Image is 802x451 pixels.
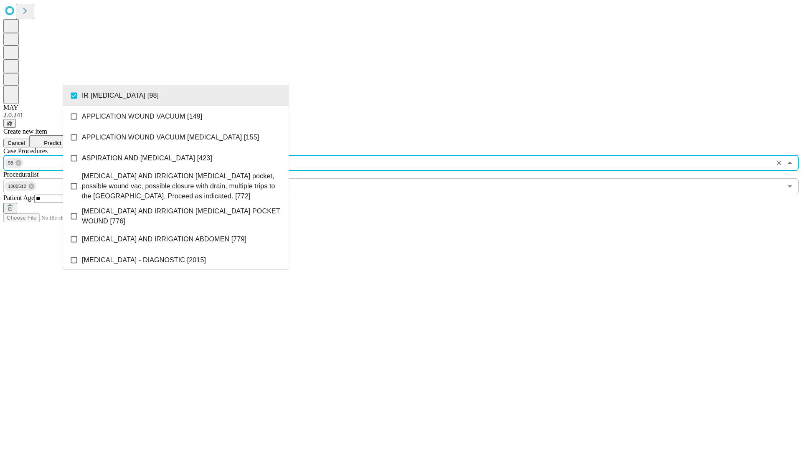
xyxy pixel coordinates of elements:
[82,153,212,163] span: ASPIRATION AND [MEDICAL_DATA] [423]
[82,255,206,265] span: [MEDICAL_DATA] - DIAGNOSTIC [2015]
[773,157,785,169] button: Clear
[82,234,246,244] span: [MEDICAL_DATA] AND IRRIGATION ABDOMEN [779]
[8,140,25,146] span: Cancel
[5,158,17,168] span: 98
[5,181,36,191] div: 1000512
[784,157,796,169] button: Close
[44,140,61,146] span: Predict
[82,91,159,101] span: IR [MEDICAL_DATA] [98]
[784,180,796,192] button: Open
[7,120,13,127] span: @
[3,171,38,178] span: Proceduralist
[3,104,799,111] div: MAY
[5,158,23,168] div: 98
[3,194,34,201] span: Patient Age
[3,128,47,135] span: Create new item
[82,111,202,122] span: APPLICATION WOUND VACUUM [149]
[82,132,259,142] span: APPLICATION WOUND VACUUM [MEDICAL_DATA] [155]
[82,171,282,201] span: [MEDICAL_DATA] AND IRRIGATION [MEDICAL_DATA] pocket, possible wound vac, possible closure with dr...
[3,119,16,128] button: @
[5,182,30,191] span: 1000512
[3,139,29,147] button: Cancel
[29,135,68,147] button: Predict
[3,147,48,155] span: Scheduled Procedure
[82,206,282,226] span: [MEDICAL_DATA] AND IRRIGATION [MEDICAL_DATA] POCKET WOUND [776]
[3,111,799,119] div: 2.0.241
